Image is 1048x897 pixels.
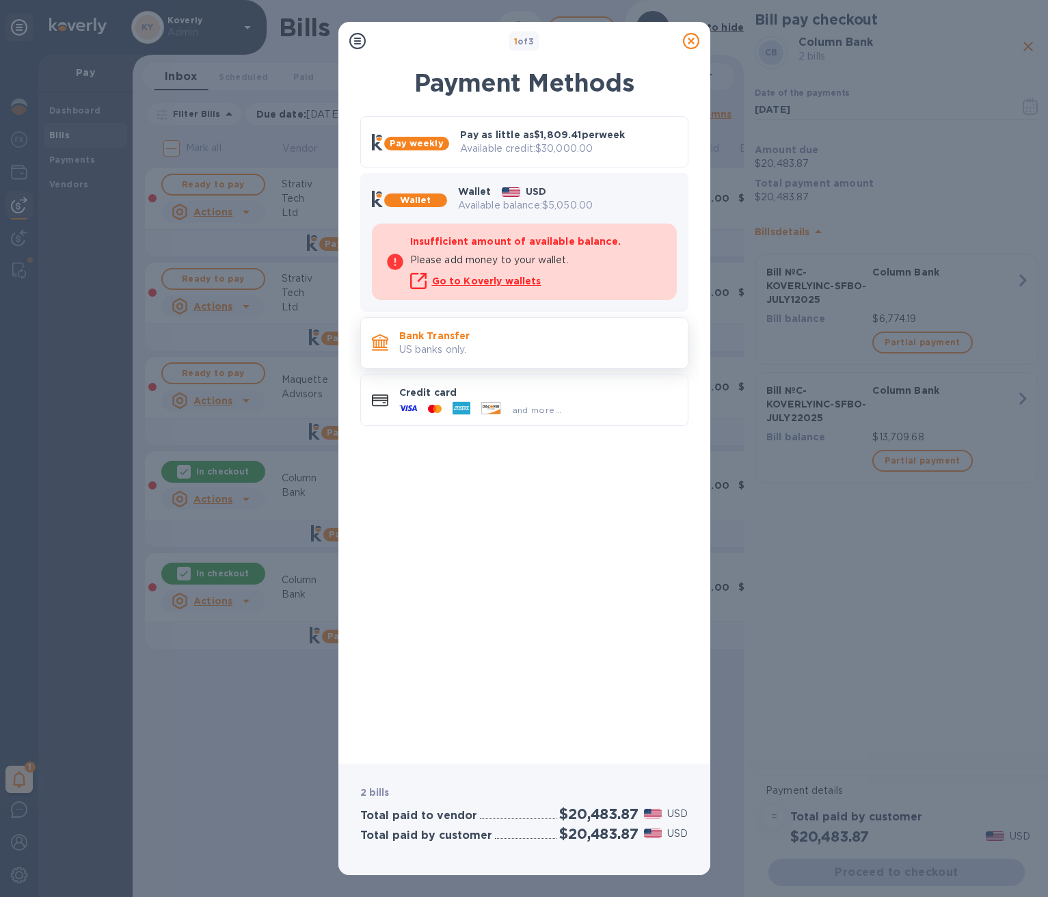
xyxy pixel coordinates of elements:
u: Go to Koverly wallets [432,276,541,286]
h3: Total paid by customer [360,829,492,842]
h3: Total paid to vendor [360,809,477,822]
p: USD [526,185,546,198]
h2: $20,483.87 [559,825,638,842]
span: 1 [514,36,518,46]
p: Pay as little as $1,809.41 per week [460,128,677,142]
p: Wallet [458,185,492,198]
h2: $20,483.87 [559,805,638,822]
b: Insufficient amount of available balance. [410,236,621,247]
p: Bank Transfer [399,329,677,343]
p: Available balance: $5,050.00 [458,198,677,213]
b: Pay weekly [390,138,444,148]
p: Available credit: $30,000.00 [460,142,677,156]
h1: Payment Methods [360,68,688,97]
b: Wallet [400,195,431,205]
img: USD [502,187,520,197]
p: USD [667,827,688,841]
img: USD [644,809,662,818]
b: 2 bills [360,787,390,798]
b: of 3 [514,36,535,46]
p: US banks only. [399,343,677,357]
p: Credit card [399,386,677,399]
p: Please add money to your wallet. [410,253,663,267]
span: and more... [512,405,562,415]
img: USD [644,829,662,838]
p: USD [667,807,688,821]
